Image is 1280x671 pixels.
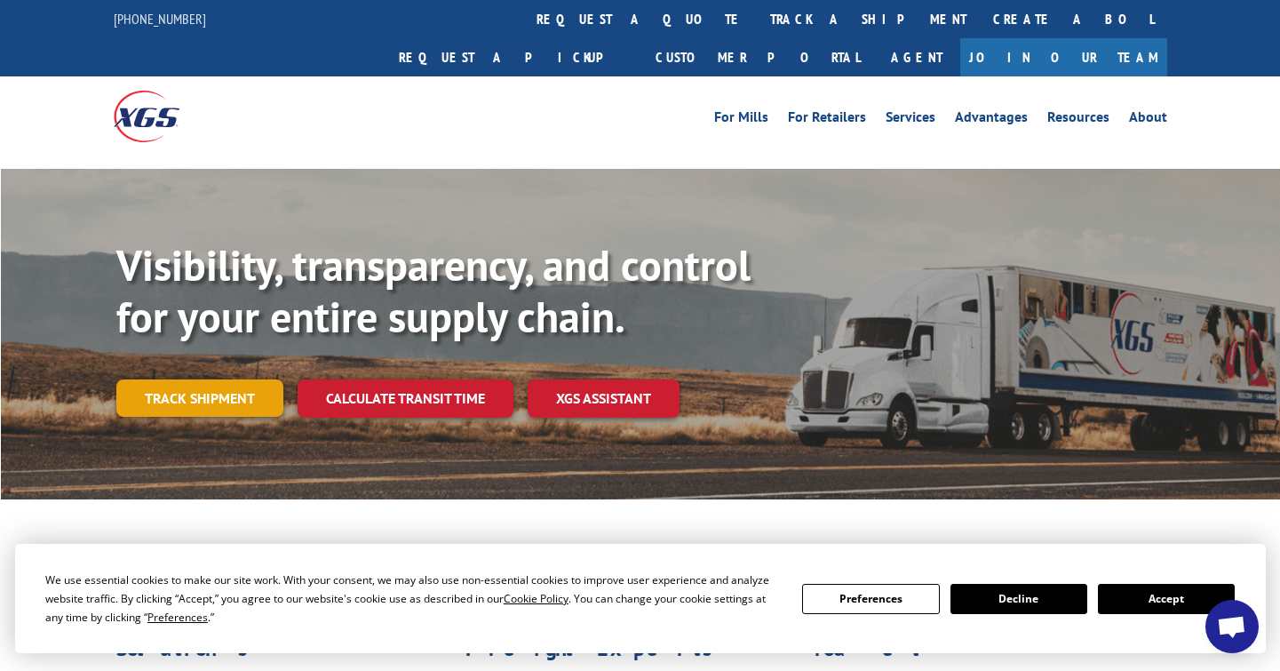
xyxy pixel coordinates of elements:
a: Request a pickup [386,38,642,76]
a: Track shipment [116,379,283,417]
a: Resources [1047,110,1109,130]
a: About [1129,110,1167,130]
a: [PHONE_NUMBER] [114,10,206,28]
div: We use essential cookies to make our site work. With your consent, we may also use non-essential ... [45,571,781,627]
a: Agent [873,38,960,76]
span: Cookie Policy [504,591,568,606]
a: For Mills [714,110,768,130]
a: Advantages [955,110,1028,130]
a: Calculate transit time [298,379,513,418]
a: Services [886,110,935,130]
a: Customer Portal [642,38,873,76]
div: Cookie Consent Prompt [15,544,1266,653]
span: Preferences [147,610,208,625]
b: Visibility, transparency, and control for your entire supply chain. [116,237,751,344]
button: Accept [1098,584,1235,614]
div: Open chat [1205,600,1259,653]
a: For Retailers [788,110,866,130]
a: Join Our Team [960,38,1167,76]
button: Preferences [802,584,939,614]
button: Decline [950,584,1087,614]
a: XGS ASSISTANT [528,379,680,418]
